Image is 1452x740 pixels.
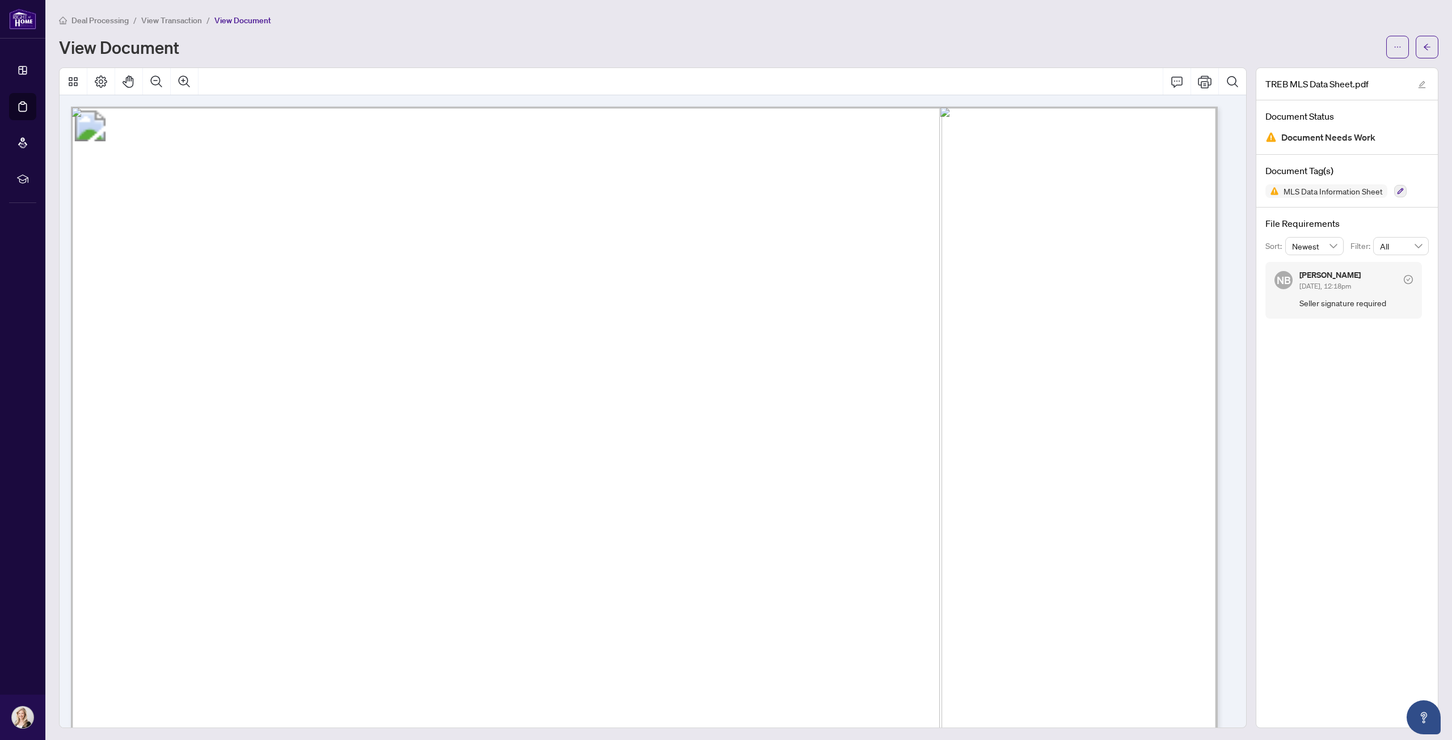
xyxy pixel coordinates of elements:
[1380,238,1422,255] span: All
[214,15,271,26] span: View Document
[9,9,36,29] img: logo
[1281,130,1375,145] span: Document Needs Work
[1265,184,1279,198] img: Status Icon
[1277,272,1291,288] span: NB
[1279,187,1387,195] span: MLS Data Information Sheet
[1265,217,1429,230] h4: File Requirements
[1299,282,1351,290] span: [DATE], 12:18pm
[206,14,210,27] li: /
[59,16,67,24] span: home
[1299,271,1361,279] h5: [PERSON_NAME]
[133,14,137,27] li: /
[1265,77,1369,91] span: TREB MLS Data Sheet.pdf
[1350,240,1373,252] p: Filter:
[141,15,202,26] span: View Transaction
[1292,238,1337,255] span: Newest
[1418,81,1426,88] span: edit
[1265,164,1429,177] h4: Document Tag(s)
[1299,297,1413,310] span: Seller signature required
[12,707,33,728] img: Profile Icon
[1407,700,1441,734] button: Open asap
[1404,275,1413,284] span: check-circle
[1265,240,1285,252] p: Sort:
[1265,132,1277,143] img: Document Status
[1265,109,1429,123] h4: Document Status
[71,15,129,26] span: Deal Processing
[59,38,179,56] h1: View Document
[1423,43,1431,51] span: arrow-left
[1394,43,1402,51] span: ellipsis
